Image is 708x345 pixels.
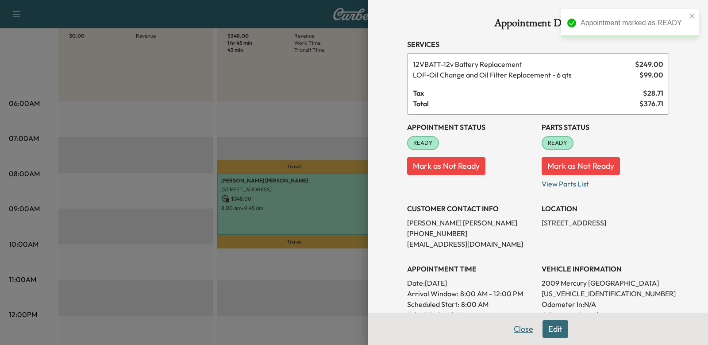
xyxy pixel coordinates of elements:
[542,217,669,228] p: [STREET_ADDRESS]
[407,310,455,320] p: Scheduled End:
[635,59,663,70] span: $ 249.00
[581,18,687,28] div: Appointment marked as READY
[543,139,573,147] span: READY
[542,264,669,274] h3: VEHICLE INFORMATION
[408,139,438,147] span: READY
[407,299,459,310] p: Scheduled Start:
[407,18,669,32] h1: Appointment Details
[407,239,535,249] p: [EMAIL_ADDRESS][DOMAIN_NAME]
[542,310,669,320] p: Odometer Out: N/A
[407,264,535,274] h3: APPOINTMENT TIME
[542,175,669,189] p: View Parts List
[543,320,568,338] button: Edit
[457,310,483,320] p: 9:45 AM
[407,278,535,288] p: Date: [DATE]
[413,88,643,98] span: Tax
[639,70,663,80] span: $ 99.00
[542,203,669,214] h3: LOCATION
[460,288,523,299] span: 8:00 AM - 12:00 PM
[407,157,485,175] button: Mark as Not Ready
[407,39,669,50] h3: Services
[407,122,535,132] h3: Appointment Status
[413,70,636,80] span: Oil Change and Oil Filter Replacement - 6 qts
[542,122,669,132] h3: Parts Status
[643,88,663,98] span: $ 28.71
[413,59,631,70] span: 12v Battery Replacement
[413,98,639,109] span: Total
[461,299,489,310] p: 8:00 AM
[542,299,669,310] p: Odometer In: N/A
[407,203,535,214] h3: CUSTOMER CONTACT INFO
[407,288,535,299] p: Arrival Window:
[508,320,539,338] button: Close
[689,12,696,19] button: close
[407,228,535,239] p: [PHONE_NUMBER]
[542,278,669,288] p: 2009 Mercury [GEOGRAPHIC_DATA]
[407,217,535,228] p: [PERSON_NAME] [PERSON_NAME]
[639,98,663,109] span: $ 376.71
[542,288,669,299] p: [US_VEHICLE_IDENTIFICATION_NUMBER]
[542,157,620,175] button: Mark as Not Ready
